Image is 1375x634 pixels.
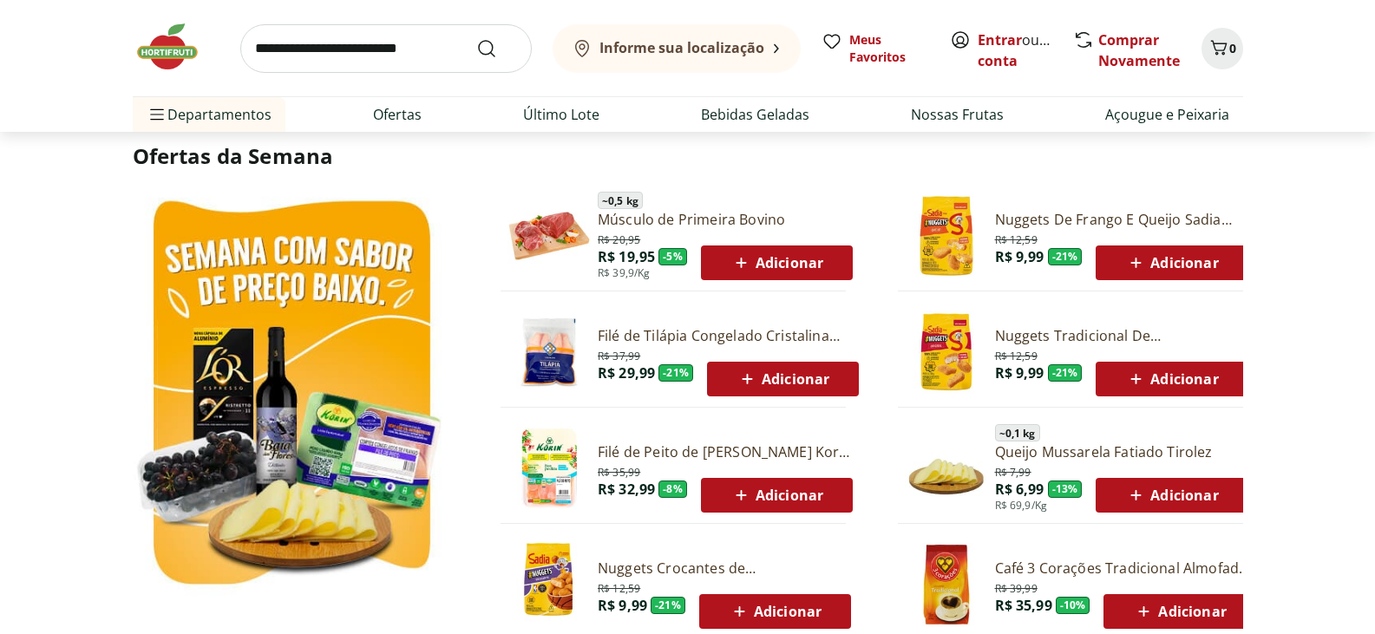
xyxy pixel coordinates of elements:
[701,104,809,125] a: Bebidas Geladas
[598,210,853,229] a: Músculo de Primeira Bovino
[651,597,685,614] span: - 21 %
[553,24,801,73] button: Informe sua localização
[995,326,1248,345] a: Nuggets Tradicional De [PERSON_NAME] - 300G
[995,480,1044,499] span: R$ 6,99
[995,424,1040,441] span: ~ 0,1 kg
[598,578,640,596] span: R$ 12,59
[1096,245,1247,280] button: Adicionar
[598,596,647,615] span: R$ 9,99
[1056,597,1090,614] span: - 10 %
[598,462,640,480] span: R$ 35,99
[476,38,518,59] button: Submit Search
[995,596,1052,615] span: R$ 35,99
[598,247,655,266] span: R$ 19,95
[147,94,272,135] span: Departamentos
[1096,362,1247,396] button: Adicionar
[1096,478,1247,513] button: Adicionar
[240,24,532,73] input: search
[701,478,853,513] button: Adicionar
[599,38,764,57] b: Informe sua localização
[905,427,988,510] img: Principal
[133,21,219,73] img: Hortifruti
[507,194,591,278] img: Músculo de Primeira Bovino
[1048,480,1083,498] span: - 13 %
[995,346,1038,363] span: R$ 12,59
[995,559,1256,578] a: Café 3 Corações Tradicional Almofada 500g
[658,364,693,382] span: - 21 %
[133,141,1243,171] h2: Ofertas da Semana
[995,247,1044,266] span: R$ 9,99
[1098,30,1180,70] a: Comprar Novamente
[701,245,853,280] button: Adicionar
[995,230,1038,247] span: R$ 12,59
[1048,364,1083,382] span: - 21 %
[598,442,853,461] a: Filé de Peito de [PERSON_NAME] Korin 600g
[1125,252,1218,273] span: Adicionar
[905,543,988,626] img: Café Três Corações Tradicional Almofada 500g
[598,266,651,280] span: R$ 39,9/Kg
[978,30,1022,49] a: Entrar
[1048,248,1083,265] span: - 21 %
[598,480,655,499] span: R$ 32,99
[911,104,1004,125] a: Nossas Frutas
[523,104,599,125] a: Último Lote
[598,346,640,363] span: R$ 37,99
[507,543,591,626] img: Nuggets Crocantes de Frango Sadia 300g
[730,485,823,506] span: Adicionar
[507,427,591,510] img: Filé de Peito de Frango Congelado Korin 600g
[507,310,591,394] img: Filé de Tilápia Congelado Cristalina 400g
[598,326,859,345] a: Filé de Tilápia Congelado Cristalina 400g
[598,192,643,209] span: ~ 0,5 kg
[995,363,1044,382] span: R$ 9,99
[729,601,822,622] span: Adicionar
[995,462,1031,480] span: R$ 7,99
[995,578,1038,596] span: R$ 39,99
[598,363,655,382] span: R$ 29,99
[905,194,988,278] img: Nuggets de Frango e Queijo Sadia 300g
[1229,40,1236,56] span: 0
[707,362,859,396] button: Adicionar
[1201,28,1243,69] button: Carrinho
[373,104,422,125] a: Ofertas
[737,369,829,389] span: Adicionar
[699,594,851,629] button: Adicionar
[133,185,449,607] img: Ver todos
[995,442,1248,461] a: Queijo Mussarela Fatiado Tirolez
[978,29,1055,71] span: ou
[1105,104,1229,125] a: Açougue e Peixaria
[1125,369,1218,389] span: Adicionar
[995,499,1048,513] span: R$ 69,9/Kg
[730,252,823,273] span: Adicionar
[147,94,167,135] button: Menu
[849,31,929,66] span: Meus Favoritos
[1133,601,1226,622] span: Adicionar
[995,210,1248,229] a: Nuggets De Frango E Queijo Sadia 300G
[658,480,687,498] span: - 8 %
[598,559,851,578] a: Nuggets Crocantes de [PERSON_NAME] 300g
[658,248,687,265] span: - 5 %
[978,30,1073,70] a: Criar conta
[822,31,929,66] a: Meus Favoritos
[598,230,640,247] span: R$ 20,95
[1125,485,1218,506] span: Adicionar
[1103,594,1255,629] button: Adicionar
